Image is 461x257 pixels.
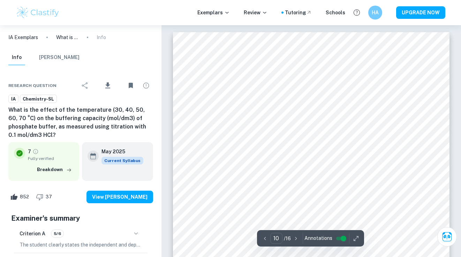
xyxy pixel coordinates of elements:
div: Unbookmark [124,79,138,93]
span: 37 [42,193,56,200]
button: Info [8,50,25,65]
h6: HA [371,9,379,16]
h6: What is the effect of the temperature (30, 40, 50, 60, 70 °C) on the buffering capacity (mol/dm3)... [8,106,153,139]
a: IA [8,95,18,103]
a: Tutoring [285,9,312,16]
button: Ask Clai [437,227,457,247]
a: Schools [326,9,345,16]
p: Exemplars [197,9,230,16]
p: Review [244,9,267,16]
button: View [PERSON_NAME] [86,191,153,203]
button: HA [368,6,382,20]
button: UPGRADE NOW [396,6,445,19]
div: Share [78,79,92,93]
div: This exemplar is based on the current syllabus. Feel free to refer to it for inspiration/ideas wh... [101,157,143,164]
div: Download [93,76,122,95]
button: Help and Feedback [351,7,363,19]
h6: May 2025 [101,148,138,155]
div: Report issue [139,79,153,93]
span: Fully verified [28,155,74,162]
a: Grade fully verified [32,148,39,155]
p: / 16 [284,235,291,242]
span: 5/6 [51,230,63,237]
a: Chemistry-SL [20,95,57,103]
span: 852 [16,193,33,200]
a: IA Exemplars [8,34,38,41]
p: The student clearly states the independent and dependent variables in the research question, incl... [20,241,142,249]
button: Breakdown [35,164,74,175]
span: Chemistry-SL [20,96,56,103]
span: IA [9,96,18,103]
button: [PERSON_NAME] [39,50,80,65]
img: Clastify logo [16,6,60,20]
h5: Examiner's summary [11,213,150,223]
div: Dislike [34,191,56,203]
p: 7 [28,148,31,155]
h6: Criterion A [20,230,45,237]
p: What is the effect of the temperature (30, 40, 50, 60, 70 °C) on the buffering capacity (mol/dm3)... [56,34,78,41]
span: Research question [8,82,56,89]
div: Like [8,191,33,203]
span: Annotations [304,235,332,242]
p: Info [97,34,106,41]
span: Current Syllabus [101,157,143,164]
